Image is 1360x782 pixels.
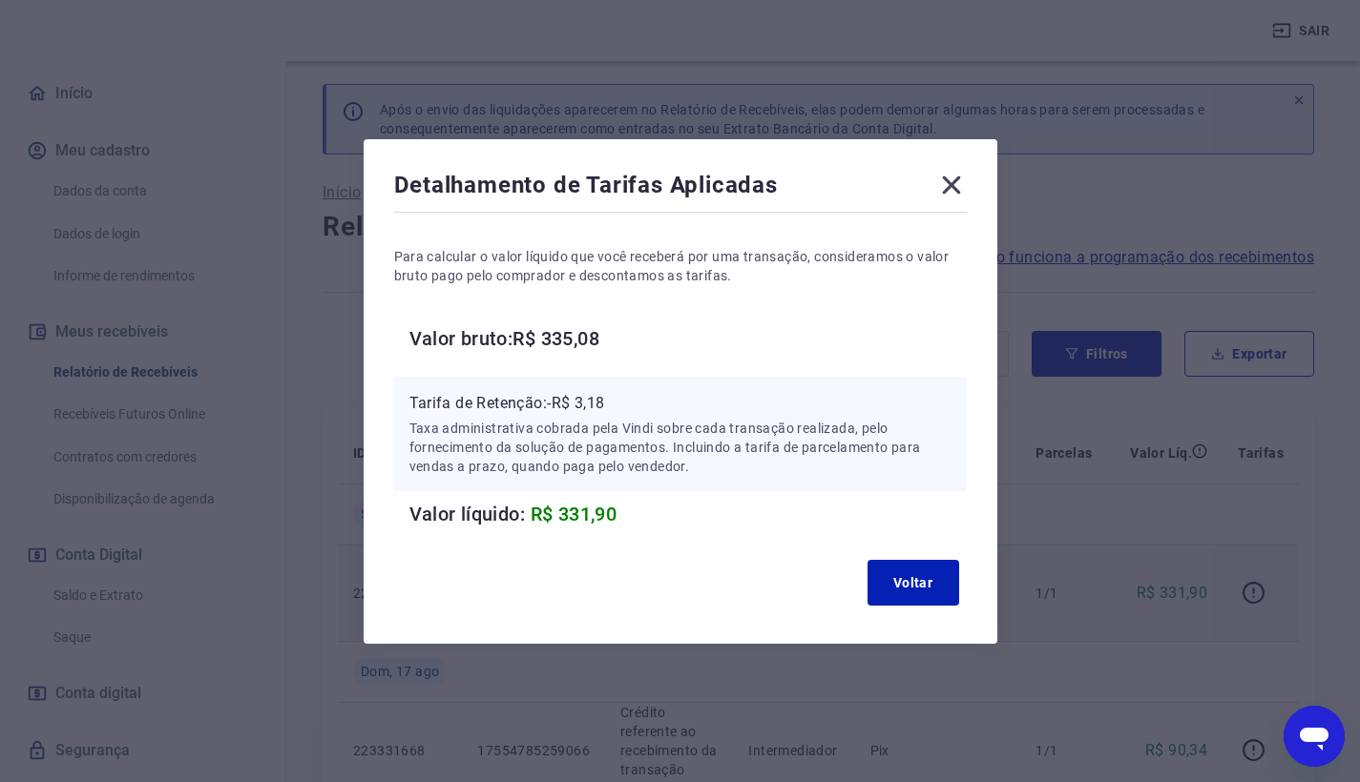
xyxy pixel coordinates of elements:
p: Taxa administrativa cobrada pela Vindi sobre cada transação realizada, pelo fornecimento da soluç... [409,419,952,476]
p: Tarifa de Retenção: -R$ 3,18 [409,392,952,415]
p: Para calcular o valor líquido que você receberá por uma transação, consideramos o valor bruto pag... [394,247,967,285]
iframe: Botão para abrir a janela de mensagens [1284,706,1345,767]
button: Voltar [868,560,959,606]
h6: Valor bruto: R$ 335,08 [409,323,967,354]
h6: Valor líquido: [409,499,967,529]
span: R$ 331,90 [531,503,617,525]
div: Detalhamento de Tarifas Aplicadas [394,170,967,208]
